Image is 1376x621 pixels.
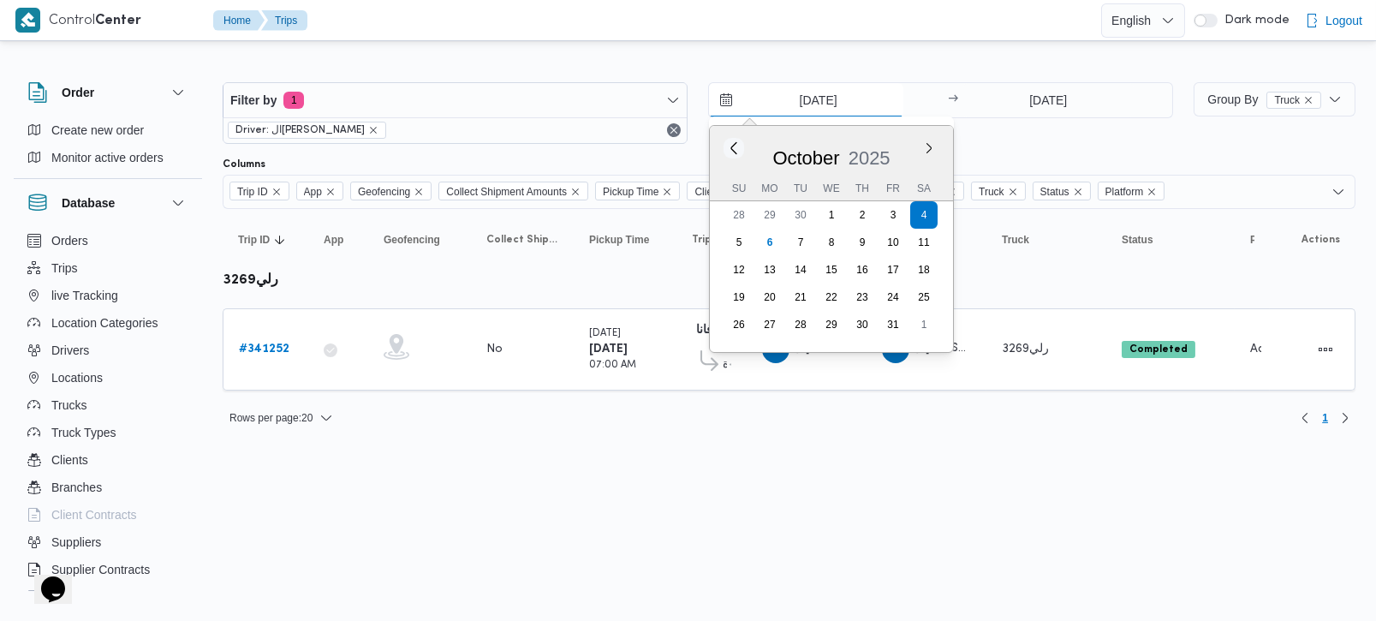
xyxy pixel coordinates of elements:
b: # 341252 [239,343,289,355]
span: Truck [1274,93,1300,108]
span: 1 active filters [283,92,304,109]
button: Database [27,193,188,213]
div: Tu [787,176,814,200]
span: Pickup Time [589,233,649,247]
button: Page 1 of 1 [1315,408,1335,428]
button: Group ByTruckremove selected entity [1194,82,1355,116]
button: Remove Status from selection in this group [1073,187,1083,197]
button: Next page [1335,408,1355,428]
div: day-19 [725,284,753,311]
span: Status [1122,233,1153,247]
div: day-15 [818,256,845,284]
span: Filter by [230,90,277,110]
span: Trips [51,258,78,278]
span: Devices [51,587,94,607]
span: Drivers [51,340,89,361]
small: 07:00 AM [589,361,636,370]
div: day-29 [756,201,783,229]
div: day-2 [849,201,876,229]
div: day-28 [787,311,814,338]
span: Trip ID; Sorted in descending order [238,233,270,247]
div: day-1 [818,201,845,229]
button: Trucks [21,391,195,419]
span: Truck Types [51,422,116,443]
span: Rows per page : 20 [229,408,313,428]
span: Trip Points [692,233,731,247]
div: day-29 [818,311,845,338]
button: Location Categories [21,309,195,337]
span: Admin [1250,343,1286,355]
button: Logout [1298,3,1369,38]
div: Th [849,176,876,200]
button: Orders [21,227,195,254]
button: Truck Types [21,419,195,446]
span: ال[PERSON_NAME] [794,343,903,354]
button: Previous page [1295,408,1315,428]
button: Open list of options [1331,185,1345,199]
span: App [296,182,343,200]
span: Dark mode [1218,14,1290,27]
b: [DATE] [589,343,628,355]
button: Remove Collect Shipment Amounts from selection in this group [570,187,581,197]
div: day-16 [849,256,876,284]
button: Remove Geofencing from selection in this group [414,187,424,197]
span: Logout [1325,10,1362,31]
button: Remove Truck from selection in this group [1008,187,1018,197]
span: Locations [51,367,103,388]
div: day-31 [879,311,907,338]
div: day-3 [879,201,907,229]
button: Trips [261,10,307,31]
button: Supplier Contracts [21,556,195,583]
button: App [317,226,360,254]
div: month-2025-10 [724,201,939,338]
div: → [948,94,958,106]
span: Client [687,182,742,200]
span: Platform [1098,182,1165,200]
div: day-8 [818,229,845,256]
button: Remove App from selection in this group [325,187,336,197]
div: day-23 [849,284,876,311]
div: day-5 [725,229,753,256]
button: Remove Platform from selection in this group [1147,187,1157,197]
span: رلي3269 [1002,343,1049,355]
button: Home [213,10,265,31]
span: ال[PERSON_NAME] [914,343,1023,354]
div: day-6 [756,229,783,256]
label: Columns [223,158,265,171]
b: Center [95,15,141,27]
div: day-17 [879,256,907,284]
div: day-9 [849,229,876,256]
button: Truck [995,226,1098,254]
h3: Database [62,193,115,213]
b: فرونت دور -بيوفانا [696,325,788,336]
span: Trip ID [237,182,268,201]
span: Platform [1105,182,1144,201]
span: Suppliers [51,532,101,552]
button: Drivers [21,337,195,364]
div: day-21 [787,284,814,311]
span: Location Categories [51,313,158,333]
button: Status [1115,226,1226,254]
button: Locations [21,364,195,391]
button: Clients [21,446,195,474]
button: remove selected entity [368,125,378,135]
span: Clients [51,450,88,470]
button: Remove [664,120,684,140]
span: Truck [971,182,1026,200]
span: Driver: السيد احمد السيد ابراهيم [228,122,386,139]
button: Rows per page:20 [223,408,340,428]
div: No [486,342,503,357]
button: Devices [21,583,195,611]
div: day-30 [787,201,814,229]
span: Status [1040,182,1069,201]
button: Order [27,82,188,103]
button: live Tracking [21,282,195,309]
span: Collect Shipment Amounts [438,182,588,200]
div: day-24 [879,284,907,311]
div: day-27 [756,311,783,338]
span: Geofencing [384,233,440,247]
span: Orders [51,230,88,251]
span: Truck [1266,92,1321,109]
div: day-4 [910,201,938,229]
span: Driver: ال[PERSON_NAME] [235,122,365,138]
